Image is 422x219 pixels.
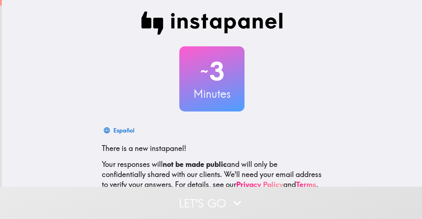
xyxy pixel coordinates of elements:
b: not be made public [163,160,227,169]
span: There is a new instapanel! [102,144,186,153]
button: Español [102,123,137,138]
h2: 3 [179,56,245,86]
a: Privacy Policy [236,180,283,189]
h3: Minutes [179,86,245,101]
a: Terms [296,180,316,189]
img: Instapanel [141,12,283,35]
div: Español [113,125,134,135]
p: Your responses will and will only be confidentially shared with our clients. We'll need your emai... [102,159,322,190]
span: ~ [199,60,209,82]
